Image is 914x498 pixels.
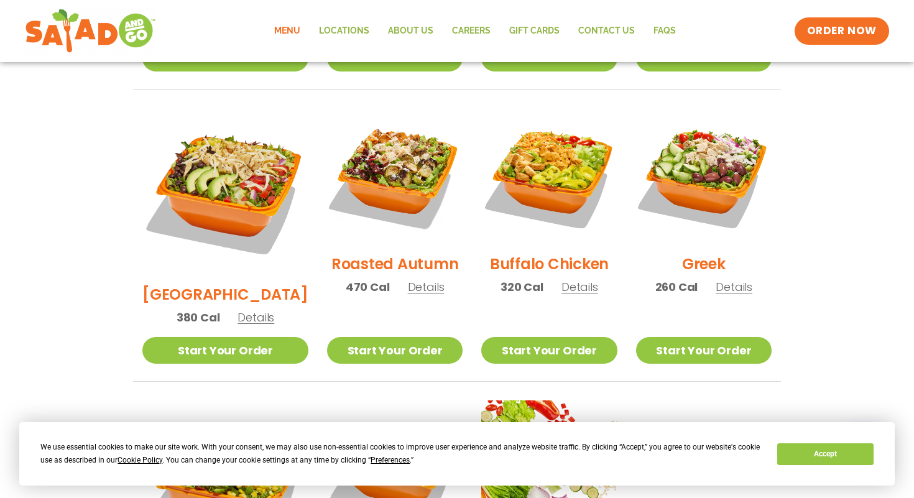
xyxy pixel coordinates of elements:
[327,337,463,364] a: Start Your Order
[490,253,609,275] h2: Buffalo Chicken
[346,279,390,295] span: 470 Cal
[265,17,310,45] a: Menu
[118,456,162,464] span: Cookie Policy
[327,108,463,244] img: Product photo for Roasted Autumn Salad
[379,17,443,45] a: About Us
[443,17,500,45] a: Careers
[310,17,379,45] a: Locations
[265,17,685,45] nav: Menu
[142,337,308,364] a: Start Your Order
[371,456,410,464] span: Preferences
[795,17,889,45] a: ORDER NOW
[408,279,445,295] span: Details
[25,6,156,56] img: new-SAG-logo-768×292
[40,441,762,467] div: We use essential cookies to make our site work. With your consent, we may also use non-essential ...
[569,17,644,45] a: Contact Us
[238,310,274,325] span: Details
[777,443,873,465] button: Accept
[561,279,598,295] span: Details
[682,253,726,275] h2: Greek
[142,284,308,305] h2: [GEOGRAPHIC_DATA]
[716,279,752,295] span: Details
[501,279,543,295] span: 320 Cal
[331,253,459,275] h2: Roasted Autumn
[177,309,220,326] span: 380 Cal
[481,337,617,364] a: Start Your Order
[807,24,877,39] span: ORDER NOW
[481,108,617,244] img: Product photo for Buffalo Chicken Salad
[142,108,308,274] img: Product photo for BBQ Ranch Salad
[636,337,772,364] a: Start Your Order
[655,279,698,295] span: 260 Cal
[636,108,772,244] img: Product photo for Greek Salad
[644,17,685,45] a: FAQs
[500,17,569,45] a: GIFT CARDS
[19,422,895,486] div: Cookie Consent Prompt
